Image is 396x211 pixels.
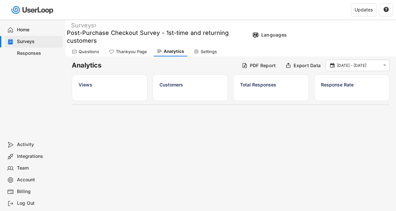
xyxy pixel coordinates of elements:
[294,63,321,68] div: Export Data
[17,188,60,195] div: Billing
[330,62,335,68] text: 
[201,49,217,54] div: Settings
[384,7,389,12] text: 
[17,38,60,45] div: Surveys
[355,8,373,12] div: Updates
[383,63,386,68] text: 
[67,29,231,44] font: Post-Purchase Checkout Survey - 1st-time and returning customers
[17,177,60,183] div: Account
[160,81,221,88] div: Customers
[240,81,302,88] div: Total Responses
[17,50,60,56] div: Responses
[321,81,383,88] div: Response Rate
[17,153,60,159] div: Integrations
[10,3,56,17] img: userloop-logo-01.svg
[72,61,237,70] h6: Analytics
[17,200,60,206] div: Log Out
[17,165,60,171] div: Team
[261,32,287,38] div: Languages
[383,7,389,13] button: 
[337,62,380,69] input: Select Date Range
[79,49,99,54] div: Questions
[17,142,60,148] div: Activity
[382,63,388,68] button: 
[329,63,335,68] button: 
[116,49,147,54] div: Thankyou Page
[250,63,276,68] div: PDF Report
[79,81,141,88] div: Views
[252,32,259,38] img: Language%20Icon.svg
[71,22,96,29] div: Surveys
[17,27,60,33] div: Home
[164,49,184,54] div: Analytics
